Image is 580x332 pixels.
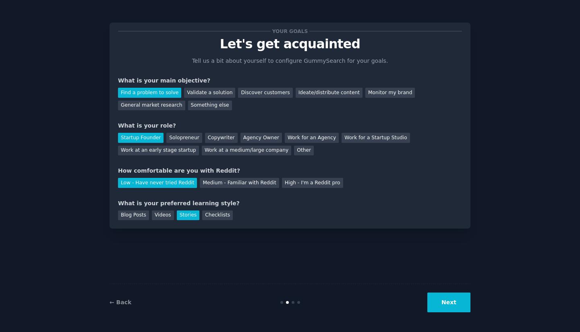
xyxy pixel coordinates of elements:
[118,122,462,130] div: What is your role?
[184,88,235,98] div: Validate a solution
[282,178,343,188] div: High - I'm a Reddit pro
[202,210,233,221] div: Checklists
[427,293,470,312] button: Next
[118,199,462,208] div: What is your preferred learning style?
[238,88,292,98] div: Discover customers
[271,27,309,35] span: Your goals
[200,178,279,188] div: Medium - Familiar with Reddit
[205,133,238,143] div: Copywriter
[342,133,410,143] div: Work for a Startup Studio
[118,210,149,221] div: Blog Posts
[294,146,314,156] div: Other
[285,133,339,143] div: Work for an Agency
[118,88,181,98] div: Find a problem to solve
[296,88,362,98] div: Ideate/distribute content
[177,210,199,221] div: Stories
[118,76,462,85] div: What is your main objective?
[118,133,164,143] div: Startup Founder
[118,167,462,175] div: How comfortable are you with Reddit?
[118,178,197,188] div: Low - Have never tried Reddit
[365,88,415,98] div: Monitor my brand
[188,57,391,65] p: Tell us a bit about yourself to configure GummySearch for your goals.
[152,210,174,221] div: Videos
[240,133,282,143] div: Agency Owner
[202,146,291,156] div: Work at a medium/large company
[118,37,462,51] p: Let's get acquainted
[118,146,199,156] div: Work at an early stage startup
[110,299,131,305] a: ← Back
[118,101,185,111] div: General market research
[188,101,232,111] div: Something else
[166,133,202,143] div: Solopreneur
